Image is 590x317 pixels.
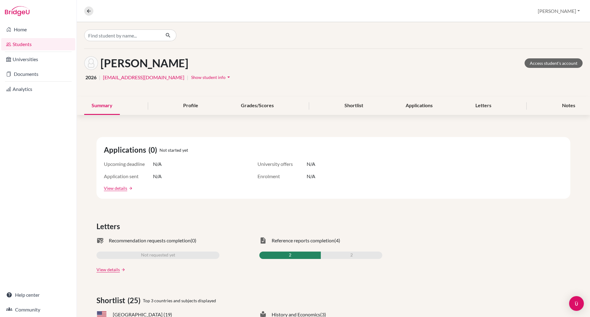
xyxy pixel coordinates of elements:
span: Reference reports completion [272,237,334,244]
div: Open Intercom Messenger [569,296,584,311]
span: N/A [153,173,162,180]
div: Profile [176,97,206,115]
span: 2026 [85,74,96,81]
a: Home [1,23,75,36]
span: 2 [289,252,291,259]
span: Applications [104,144,148,155]
a: Access student's account [525,58,583,68]
span: Top 3 countries and subjects displayed [143,297,216,304]
a: View details [104,185,127,191]
div: Applications [398,97,440,115]
img: Kha Tran's avatar [84,56,98,70]
span: Letters [96,221,122,232]
span: task [259,237,267,244]
span: | [99,74,100,81]
h1: [PERSON_NAME] [100,57,188,70]
a: [EMAIL_ADDRESS][DOMAIN_NAME] [103,74,184,81]
a: Students [1,38,75,50]
span: Not started yet [159,147,188,153]
span: Not requested yet [141,252,175,259]
span: (4) [334,237,340,244]
span: | [187,74,188,81]
span: (0) [191,237,196,244]
input: Find student by name... [84,29,160,41]
span: Enrolment [258,173,307,180]
span: Recommendation requests completion [109,237,191,244]
div: Summary [84,97,120,115]
a: arrow_forward [120,268,125,272]
a: View details [96,266,120,273]
span: (0) [148,144,159,155]
span: Upcoming deadline [104,160,153,168]
div: Letters [468,97,499,115]
span: Show student info [191,75,226,80]
i: arrow_drop_down [226,74,232,80]
span: Shortlist [96,295,128,306]
span: N/A [153,160,162,168]
a: Analytics [1,83,75,95]
div: Shortlist [337,97,371,115]
span: Application sent [104,173,153,180]
button: [PERSON_NAME] [535,5,583,17]
a: arrow_forward [127,186,133,190]
span: N/A [307,173,315,180]
span: (25) [128,295,143,306]
a: Documents [1,68,75,80]
a: Community [1,303,75,316]
span: University offers [258,160,307,168]
div: Notes [555,97,583,115]
div: Grades/Scores [234,97,281,115]
span: N/A [307,160,315,168]
span: mark_email_read [96,237,104,244]
a: Universities [1,53,75,65]
a: Help center [1,289,75,301]
img: Bridge-U [5,6,29,16]
span: 2 [350,252,353,259]
button: Show student infoarrow_drop_down [191,72,232,82]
